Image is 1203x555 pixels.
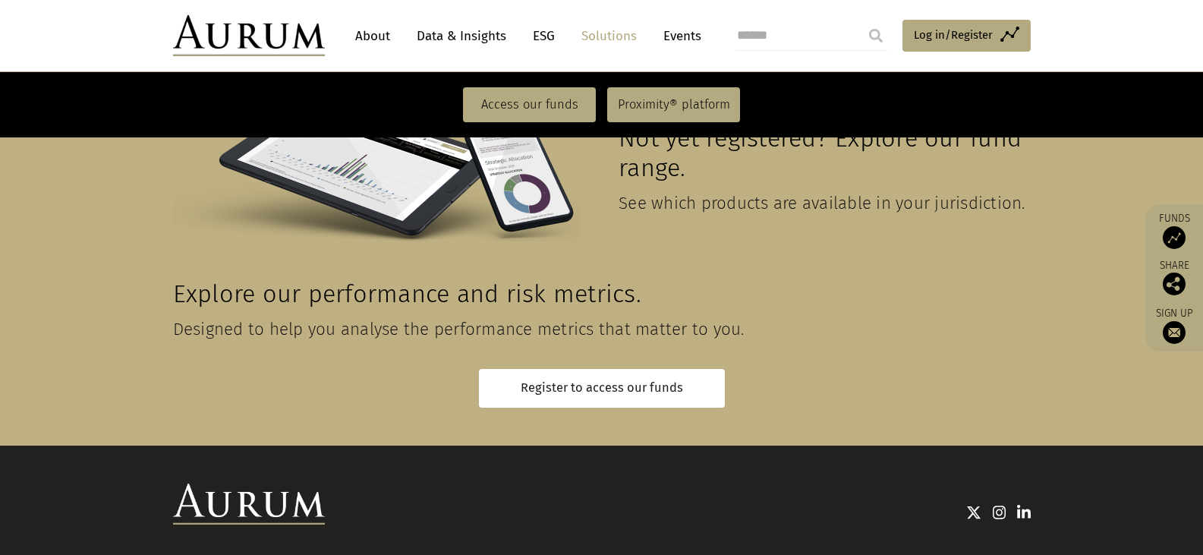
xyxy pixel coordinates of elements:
[1153,307,1195,344] a: Sign up
[348,22,398,50] a: About
[619,124,1022,183] span: Not yet registered? Explore our fund range.
[619,193,1025,213] span: See which products are available in your jurisdiction.
[1153,212,1195,249] a: Funds
[861,20,891,51] input: Submit
[914,26,993,44] span: Log in/Register
[173,279,641,309] span: Explore our performance and risk metrics.
[656,22,701,50] a: Events
[902,20,1031,52] a: Log in/Register
[1017,505,1031,520] img: Linkedin icon
[966,505,981,520] img: Twitter icon
[173,15,325,56] img: Aurum
[1163,226,1186,249] img: Access Funds
[1163,321,1186,344] img: Sign up to our newsletter
[409,22,514,50] a: Data & Insights
[1153,260,1195,295] div: Share
[479,369,725,408] a: Register to access our funds
[607,87,740,122] a: Proximity® platform
[1163,273,1186,295] img: Share this post
[525,22,562,50] a: ESG
[574,22,644,50] a: Solutions
[173,319,745,339] span: Designed to help you analyse the performance metrics that matter to you.
[173,484,325,525] img: Aurum Logo
[463,87,596,122] a: Access our funds
[993,505,1006,520] img: Instagram icon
